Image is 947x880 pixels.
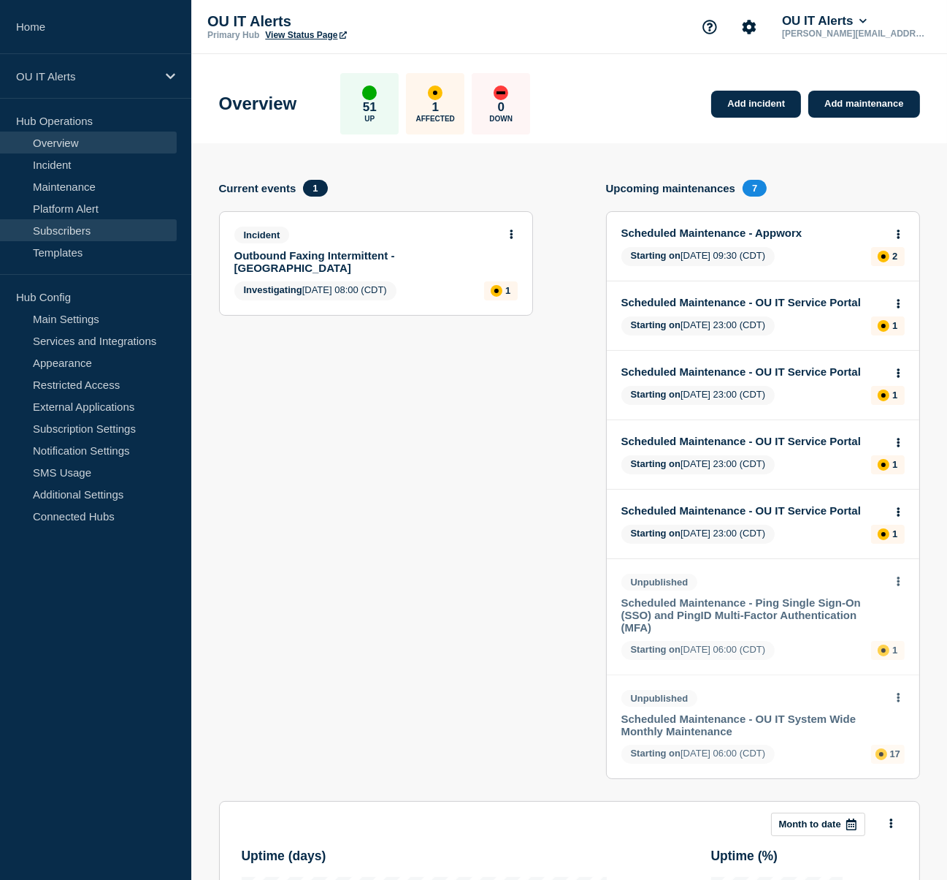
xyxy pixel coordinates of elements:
span: Unpublished [621,690,698,707]
a: Scheduled Maintenance - OU IT Service Portal [621,365,885,378]
h4: Upcoming maintenances [606,182,736,194]
h3: Uptime ( % ) [711,849,778,864]
p: [PERSON_NAME][EMAIL_ADDRESS][DOMAIN_NAME] [779,29,931,39]
div: down [494,86,508,100]
span: Investigating [244,284,302,295]
span: Starting on [631,319,681,330]
h4: Current events [219,182,296,194]
span: [DATE] 23:00 (CDT) [621,316,775,335]
span: [DATE] 23:00 (CDT) [621,386,775,405]
a: Add maintenance [808,91,919,118]
span: Incident [234,227,290,243]
p: 1 [892,528,897,539]
span: [DATE] 06:00 (CDT) [621,641,775,660]
a: Outbound Faxing Intermittent - [GEOGRAPHIC_DATA] [234,249,498,274]
button: OU IT Alerts [779,14,870,29]
p: Primary Hub [207,30,259,40]
a: Scheduled Maintenance - Ping Single Sign-On (SSO) and PingID Multi-Factor Authentication (MFA) [621,596,885,634]
p: 17 [890,748,900,759]
span: Starting on [631,458,681,469]
span: Starting on [631,250,681,261]
a: Scheduled Maintenance - OU IT Service Portal [621,504,885,517]
span: [DATE] 23:00 (CDT) [621,525,775,544]
div: up [362,86,377,100]
p: 51 [363,100,377,115]
div: affected [878,251,889,262]
p: 2 [892,251,897,262]
button: Month to date [771,813,865,836]
span: [DATE] 09:30 (CDT) [621,247,775,266]
a: Scheduled Maintenance - Appworx [621,227,885,239]
a: Scheduled Maintenance - OU IT System Wide Monthly Maintenance [621,713,885,737]
div: affected [878,320,889,332]
p: 1 [892,390,897,401]
p: Affected [416,115,455,123]
div: affected [878,459,889,471]
p: Month to date [779,819,841,830]
p: 1 [505,285,510,296]
p: OU IT Alerts [16,70,156,83]
p: 1 [892,459,897,470]
a: Scheduled Maintenance - OU IT Service Portal [621,296,885,308]
span: Starting on [631,644,681,655]
div: affected [878,528,889,540]
p: 1 [892,320,897,331]
span: [DATE] 06:00 (CDT) [621,745,775,764]
span: [DATE] 08:00 (CDT) [234,281,396,300]
a: Add incident [711,91,801,118]
div: affected [491,285,502,297]
span: 7 [743,180,767,197]
span: Unpublished [621,574,698,591]
a: Scheduled Maintenance - OU IT Service Portal [621,435,885,447]
h1: Overview [219,94,297,114]
div: affected [428,86,442,100]
a: View Status Page [265,30,346,40]
div: affected [875,748,887,760]
p: OU IT Alerts [207,13,499,30]
div: affected [878,390,889,401]
span: 1 [303,180,327,197]
p: Down [489,115,513,123]
button: Support [694,12,725,42]
button: Account settings [734,12,764,42]
p: 0 [498,100,505,115]
p: Up [364,115,375,123]
span: [DATE] 23:00 (CDT) [621,455,775,474]
p: 1 [432,100,439,115]
span: Starting on [631,389,681,400]
div: affected [878,645,889,656]
h3: Uptime ( days ) [242,849,326,864]
p: 1 [892,645,897,656]
span: Starting on [631,528,681,539]
span: Starting on [631,748,681,759]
